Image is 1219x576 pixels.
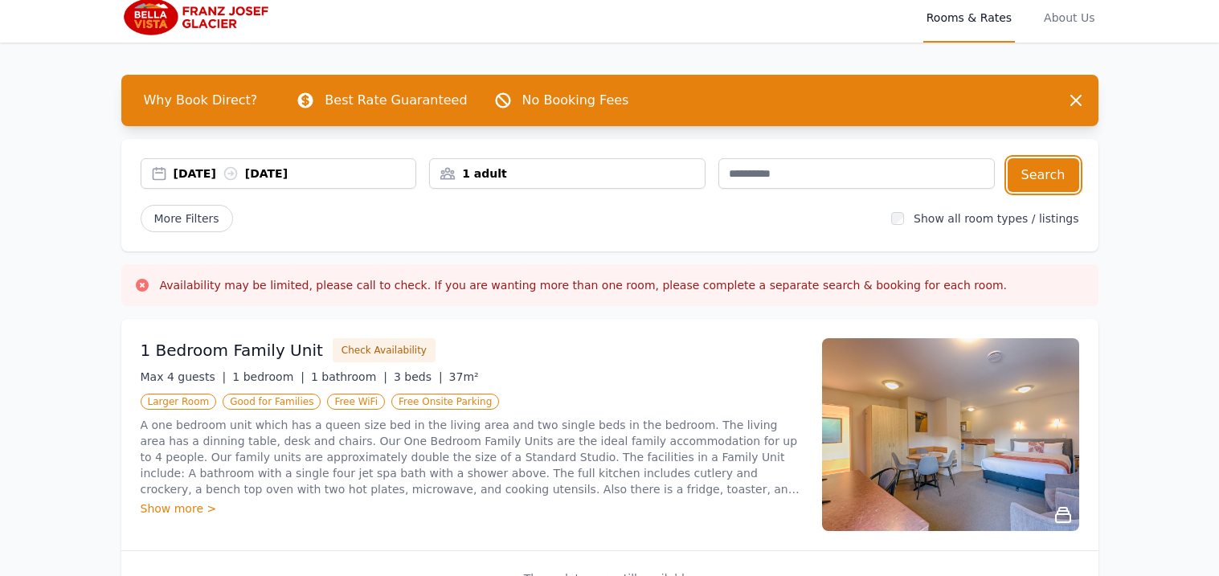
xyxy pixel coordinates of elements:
button: Check Availability [333,338,436,362]
span: Free Onsite Parking [391,394,499,410]
h3: Availability may be limited, please call to check. If you are wanting more than one room, please ... [160,277,1008,293]
p: No Booking Fees [522,91,629,110]
span: Free WiFi [327,394,385,410]
div: Show more > [141,500,803,517]
span: Larger Room [141,394,217,410]
p: Best Rate Guaranteed [325,91,467,110]
span: More Filters [141,205,233,232]
h3: 1 Bedroom Family Unit [141,339,323,362]
label: Show all room types / listings [914,212,1078,225]
span: 1 bathroom | [311,370,387,383]
span: 3 beds | [394,370,443,383]
div: [DATE] [DATE] [174,165,416,182]
span: 1 bedroom | [232,370,305,383]
button: Search [1008,158,1079,192]
span: Max 4 guests | [141,370,227,383]
div: 1 adult [430,165,705,182]
span: Good for Families [223,394,321,410]
span: 37m² [449,370,479,383]
p: A one bedroom unit which has a queen size bed in the living area and two single beds in the bedro... [141,417,803,497]
span: Why Book Direct? [131,84,271,116]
